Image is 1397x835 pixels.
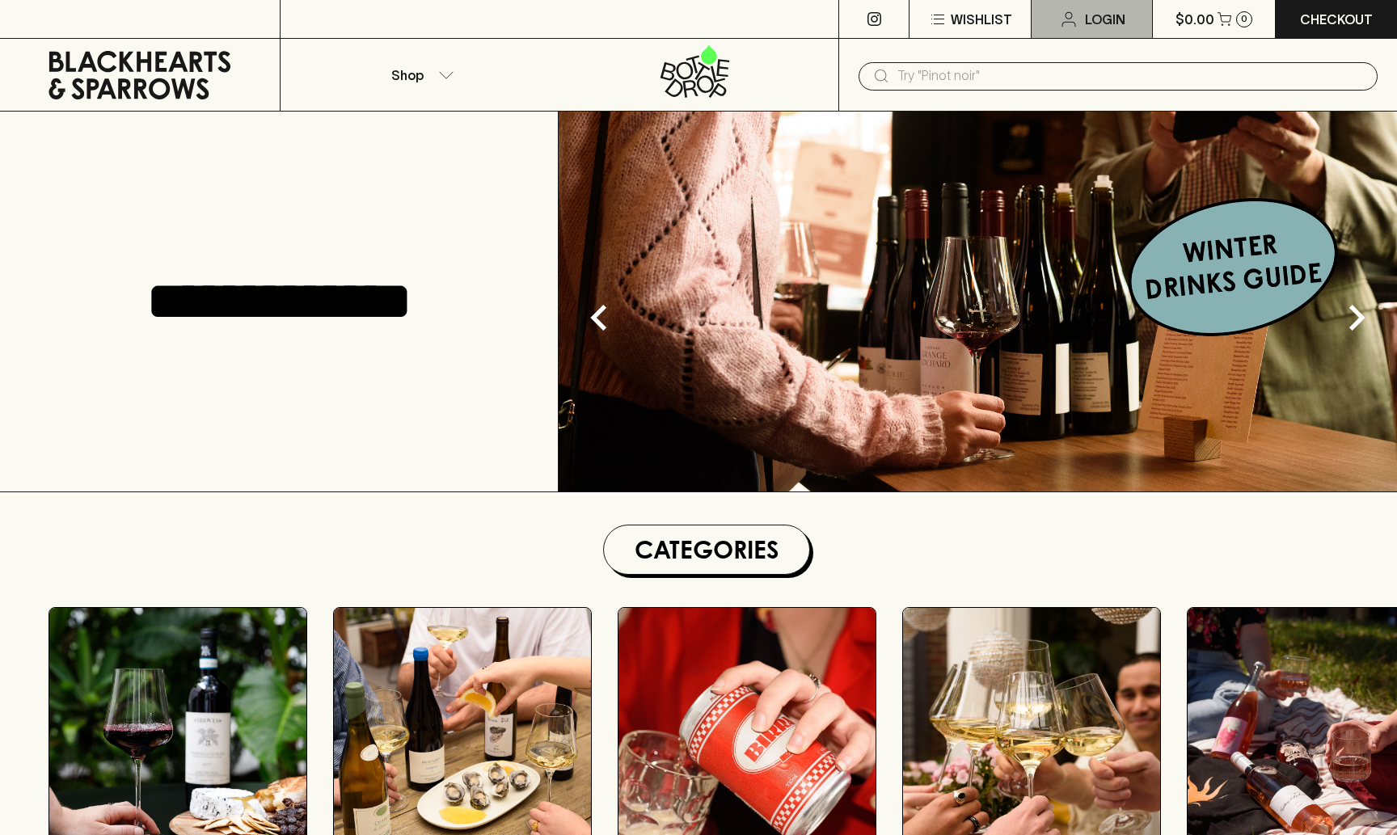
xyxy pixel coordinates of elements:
[1241,15,1247,23] p: 0
[391,65,424,85] p: Shop
[281,39,559,111] button: Shop
[1324,285,1389,350] button: Next
[281,10,294,29] p: ⠀
[567,285,631,350] button: Previous
[897,63,1365,89] input: Try "Pinot noir"
[1175,10,1214,29] p: $0.00
[1085,10,1125,29] p: Login
[951,10,1012,29] p: Wishlist
[559,112,1397,491] img: optimise
[1300,10,1373,29] p: Checkout
[610,532,803,567] h1: Categories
